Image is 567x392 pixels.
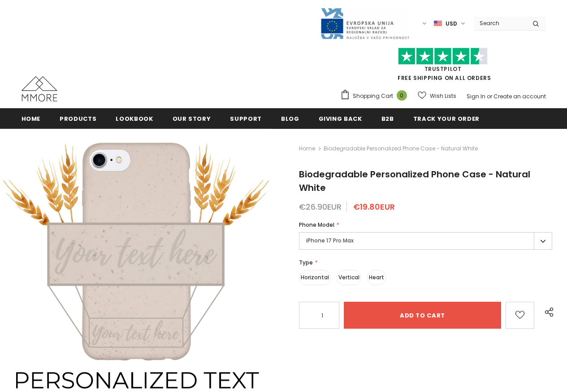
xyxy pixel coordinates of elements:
a: Shopping Cart 0 [340,89,411,103]
span: 0 [397,90,407,101]
span: Phone Model [299,221,334,229]
img: Javni Razpis [320,7,410,40]
a: support [230,108,262,128]
a: Products [60,108,96,128]
a: Wish Lists [418,88,456,104]
label: Heart [367,270,386,285]
a: Create an account [493,92,546,100]
span: Biodegradable Personalized Phone Case - Natural White [324,143,478,154]
span: Wish Lists [430,92,456,101]
a: Javni Razpis [320,19,410,27]
span: B2B [381,115,394,123]
a: Home [299,143,315,154]
span: Shopping Cart [353,92,393,101]
img: Trust Pilot Stars [398,48,488,65]
span: or [487,92,492,100]
span: Type [299,259,313,266]
span: Products [60,115,96,123]
a: Track your order [413,108,480,128]
a: Lookbook [116,108,153,128]
a: Giving back [319,108,362,128]
span: Home [22,115,41,123]
span: Our Story [173,115,211,123]
span: €19.80EUR [353,201,395,212]
input: Add to cart [344,302,501,329]
a: Home [22,108,41,128]
span: Giving back [319,115,362,123]
a: Sign In [467,92,485,100]
span: €26.90EUR [299,201,342,212]
a: Our Story [173,108,211,128]
a: B2B [381,108,394,128]
span: FREE SHIPPING ON ALL ORDERS [340,52,546,82]
span: Blog [281,115,299,123]
span: Track your order [413,115,480,123]
span: USD [446,19,457,28]
span: support [230,115,262,123]
input: Search Site [474,17,526,30]
label: iPhone 17 Pro Max [299,232,552,250]
label: Vertical [337,270,361,285]
a: Blog [281,108,299,128]
span: Biodegradable Personalized Phone Case - Natural White [299,168,530,194]
a: Trustpilot [424,65,462,73]
img: USD [434,20,442,27]
label: Horizontal [299,270,331,285]
img: MMORE Cases [22,76,57,101]
span: Lookbook [116,115,153,123]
